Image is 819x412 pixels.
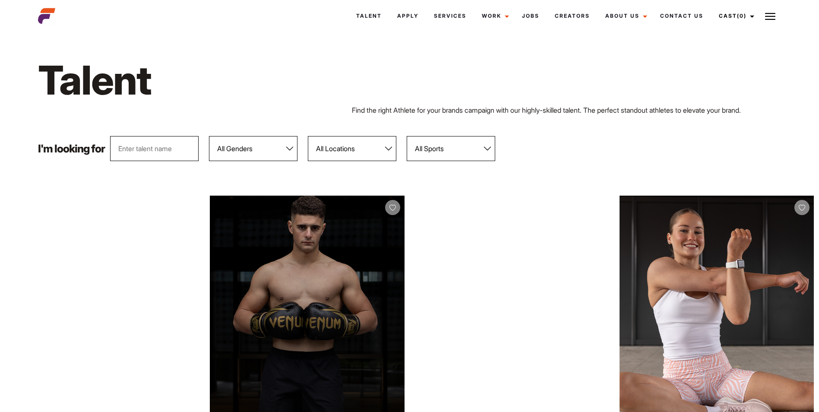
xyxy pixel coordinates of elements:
[38,143,105,154] p: I'm looking for
[348,4,389,28] a: Talent
[38,55,467,105] h1: Talent
[765,11,775,22] img: Burger icon
[110,136,199,161] input: Enter talent name
[426,4,474,28] a: Services
[737,13,746,19] span: (0)
[711,4,759,28] a: Cast(0)
[514,4,547,28] a: Jobs
[352,105,781,115] p: Find the right Athlete for your brands campaign with our highly-skilled talent. The perfect stand...
[652,4,711,28] a: Contact Us
[38,7,55,25] img: cropped-aefm-brand-fav-22-square.png
[474,4,514,28] a: Work
[598,4,652,28] a: About Us
[389,4,426,28] a: Apply
[547,4,598,28] a: Creators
